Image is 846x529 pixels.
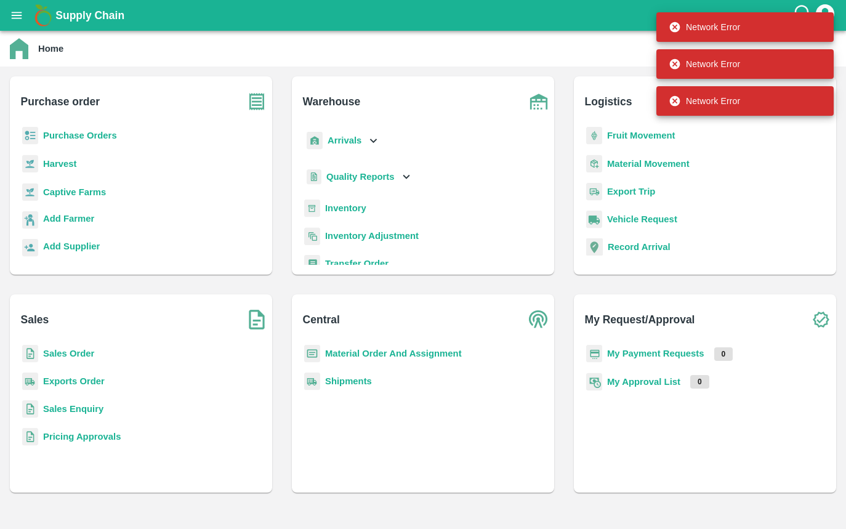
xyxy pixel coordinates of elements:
a: Inventory Adjustment [325,231,419,241]
p: 0 [714,347,733,361]
a: Sales Enquiry [43,404,103,414]
img: approval [586,373,602,391]
div: Network Error [669,16,740,38]
img: inventory [304,227,320,245]
img: vehicle [586,211,602,228]
b: Purchase order [21,93,100,110]
a: Shipments [325,376,372,386]
img: sales [22,345,38,363]
img: fruit [586,127,602,145]
img: whArrival [307,132,323,150]
img: check [805,304,836,335]
img: delivery [586,183,602,201]
a: Fruit Movement [607,131,675,140]
a: Harvest [43,159,76,169]
img: shipments [22,373,38,390]
a: Vehicle Request [607,214,677,224]
img: harvest [22,183,38,201]
b: Quality Reports [326,172,395,182]
img: shipments [304,373,320,390]
img: warehouse [523,86,554,117]
a: Purchase Orders [43,131,117,140]
a: Pricing Approvals [43,432,121,442]
div: Arrivals [304,127,381,155]
img: qualityReport [307,169,321,185]
img: farmer [22,211,38,229]
a: Exports Order [43,376,105,386]
b: My Request/Approval [585,311,695,328]
img: logo [31,3,55,28]
img: material [586,155,602,173]
b: Add Farmer [43,214,94,224]
img: reciept [22,127,38,145]
p: 0 [690,375,709,389]
b: Add Supplier [43,241,100,251]
img: home [10,38,28,59]
img: whTransfer [304,255,320,273]
a: Add Supplier [43,240,100,256]
img: recordArrival [586,238,603,256]
a: Add Farmer [43,212,94,228]
img: harvest [22,155,38,173]
b: Central [303,311,340,328]
img: supplier [22,239,38,257]
b: Home [38,44,63,54]
b: Sales [21,311,49,328]
a: Supply Chain [55,7,792,24]
div: account of current user [814,2,836,28]
button: open drawer [2,1,31,30]
img: centralMaterial [304,345,320,363]
a: Transfer Order [325,259,389,269]
b: Logistics [585,93,632,110]
a: Record Arrival [608,242,671,252]
a: Captive Farms [43,187,106,197]
a: My Payment Requests [607,349,704,358]
div: Network Error [669,90,740,112]
a: My Approval List [607,377,680,387]
a: Material Order And Assignment [325,349,462,358]
div: Quality Reports [304,164,413,190]
img: central [523,304,554,335]
b: Warehouse [303,93,361,110]
img: purchase [241,86,272,117]
a: Export Trip [607,187,655,196]
div: Network Error [669,53,740,75]
div: customer-support [792,4,814,26]
b: Supply Chain [55,9,124,22]
a: Sales Order [43,349,94,358]
img: soSales [241,304,272,335]
img: payment [586,345,602,363]
a: Material Movement [607,159,690,169]
a: Inventory [325,203,366,213]
img: sales [22,428,38,446]
img: whInventory [304,200,320,217]
img: sales [22,400,38,418]
b: Arrivals [328,135,361,145]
